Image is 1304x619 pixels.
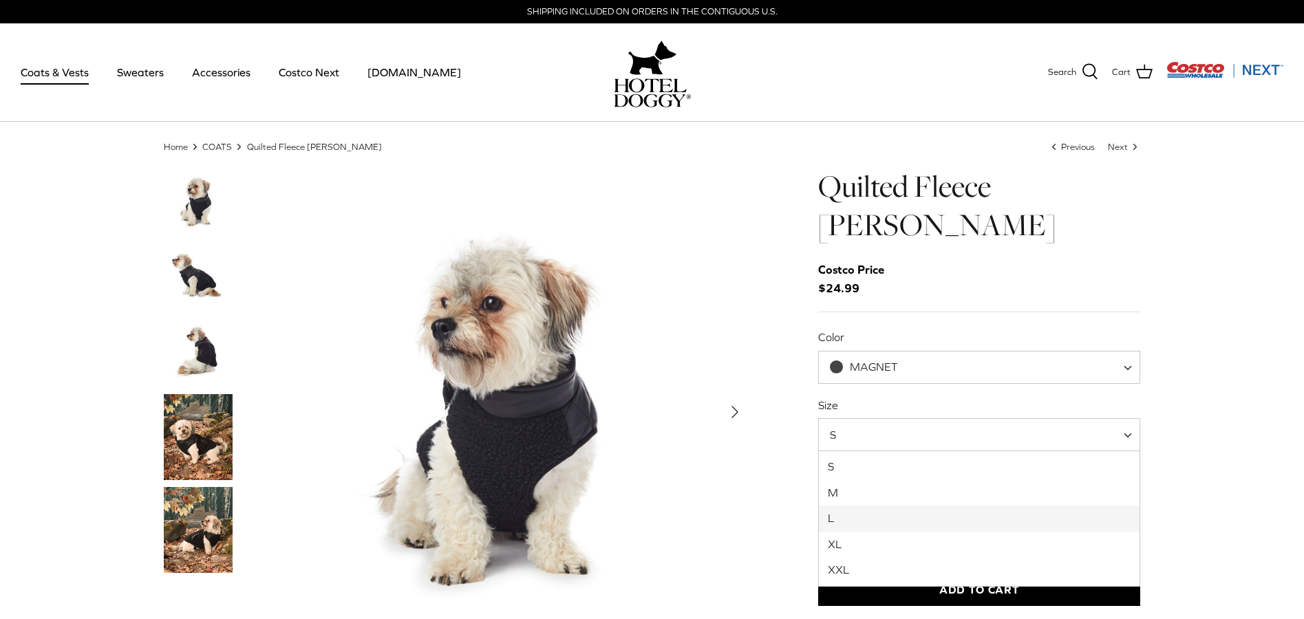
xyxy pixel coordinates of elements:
span: $24.99 [818,261,898,298]
li: S [819,451,1140,480]
span: MAGNET [819,360,925,374]
h1: Quilted Fleece [PERSON_NAME] [818,167,1141,245]
img: hoteldoggy.com [628,37,676,78]
a: Thumbnail Link [164,318,233,387]
a: Thumbnail Link [164,487,233,573]
a: Next [1108,141,1141,151]
a: [DOMAIN_NAME] [355,49,473,96]
a: Costco Next [266,49,352,96]
div: Costco Price [818,261,884,279]
label: Color [818,329,1141,345]
a: hoteldoggy.com hoteldoggycom [614,37,691,107]
a: Quilted Fleece [PERSON_NAME] [247,141,382,151]
img: hoteldoggycom [614,78,691,107]
li: M [819,480,1140,506]
span: S [819,427,864,442]
a: Home [164,141,188,151]
nav: Breadcrumbs [164,140,1141,153]
img: Costco Next [1166,61,1283,78]
a: Previous [1049,141,1098,151]
span: MAGNET [818,351,1141,384]
a: Thumbnail Link [164,243,233,312]
li: XXL [819,557,1140,586]
a: Cart [1112,63,1153,81]
button: Next [720,397,750,427]
a: Coats & Vests [8,49,101,96]
a: Search [1048,63,1098,81]
a: Thumbnail Link [164,394,233,480]
li: L [819,506,1140,532]
span: MAGNET [850,360,897,373]
button: Add to Cart [818,573,1141,606]
a: Sweaters [105,49,176,96]
a: Accessories [180,49,263,96]
span: Cart [1112,65,1131,80]
a: Thumbnail Link [164,167,233,236]
a: Visit Costco Next [1166,70,1283,80]
span: Search [1048,65,1076,80]
span: Previous [1061,141,1095,151]
a: COATS [202,141,232,151]
label: Size [818,398,1141,413]
span: S [818,418,1141,451]
span: Next [1108,141,1128,151]
li: XL [819,532,1140,558]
